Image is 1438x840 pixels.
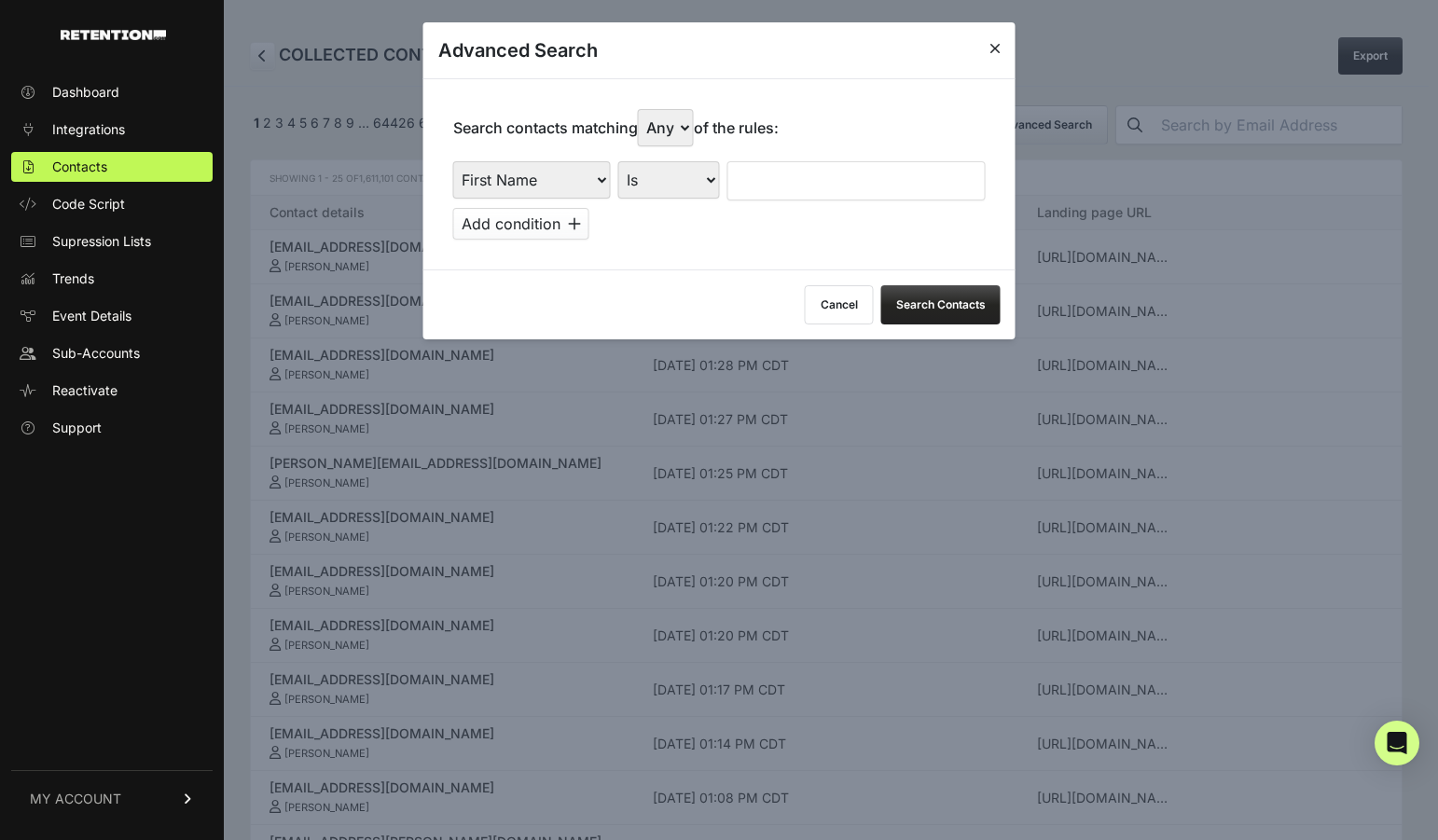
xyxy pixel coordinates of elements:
[11,227,213,256] a: Supression Lists
[52,269,94,288] span: Trends
[11,115,213,145] a: Integrations
[11,152,213,182] a: Contacts
[30,790,121,808] span: MY ACCOUNT
[805,285,874,324] button: Cancel
[453,208,589,240] button: Add condition
[61,30,166,40] img: Retention.com
[52,419,102,437] span: Support
[11,770,213,827] a: MY ACCOUNT
[52,381,118,400] span: Reactivate
[1375,721,1419,765] div: Open Intercom Messenger
[453,109,779,146] p: Search contacts matching of the rules:
[11,338,213,368] a: Sub-Accounts
[11,301,213,331] a: Event Details
[11,264,213,294] a: Trends
[52,83,119,102] span: Dashboard
[11,77,213,107] a: Dashboard
[11,376,213,406] a: Reactivate
[438,37,598,63] h3: Advanced Search
[11,413,213,443] a: Support
[52,307,131,325] span: Event Details
[52,232,151,251] span: Supression Lists
[52,195,125,213] span: Code Script
[881,285,1001,324] button: Search Contacts
[52,344,140,363] span: Sub-Accounts
[52,120,125,139] span: Integrations
[11,189,213,219] a: Code Script
[52,158,107,176] span: Contacts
